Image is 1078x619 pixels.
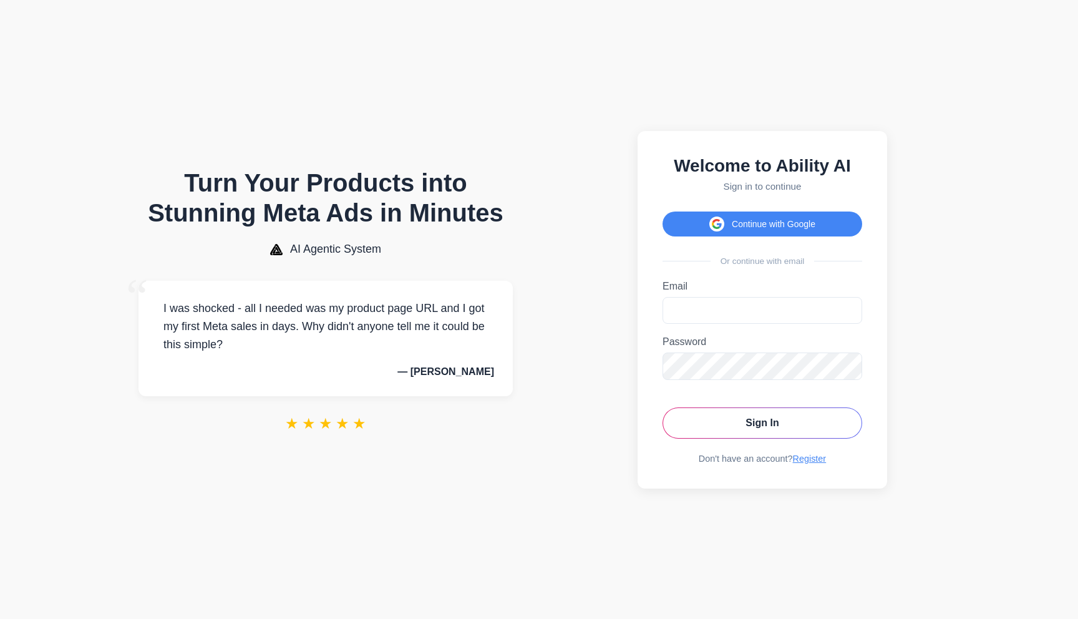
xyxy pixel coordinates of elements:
[663,181,862,192] p: Sign in to continue
[336,415,349,432] span: ★
[663,407,862,439] button: Sign In
[290,243,381,256] span: AI Agentic System
[319,415,333,432] span: ★
[663,212,862,236] button: Continue with Google
[270,244,283,255] img: AI Agentic System Logo
[663,156,862,176] h2: Welcome to Ability AI
[138,168,513,228] h1: Turn Your Products into Stunning Meta Ads in Minutes
[352,415,366,432] span: ★
[157,300,494,353] p: I was shocked - all I needed was my product page URL and I got my first Meta sales in days. Why d...
[126,268,148,325] span: “
[663,454,862,464] div: Don't have an account?
[793,454,827,464] a: Register
[157,366,494,378] p: — [PERSON_NAME]
[285,415,299,432] span: ★
[663,256,862,266] div: Or continue with email
[663,336,862,348] label: Password
[663,281,862,292] label: Email
[302,415,316,432] span: ★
